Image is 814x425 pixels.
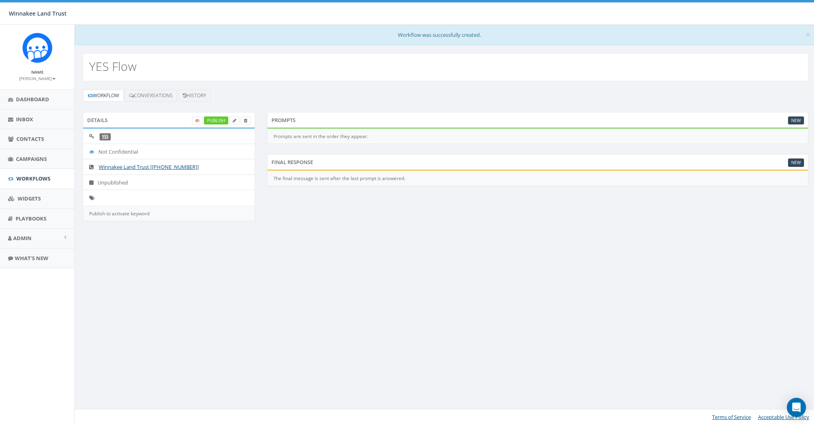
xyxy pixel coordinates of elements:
[267,171,808,186] div: The final message is sent after the last prompt is answered.
[99,163,199,170] a: Winnakee Land Trust [[PHONE_NUMBER]]
[267,129,808,144] div: Prompts are sent in the order they appear.
[125,90,177,102] a: Conversations
[16,215,46,222] span: Playbooks
[83,174,255,190] li: Unpublished
[267,154,808,170] div: Final Response
[267,112,808,128] div: Prompts
[16,175,50,182] span: Workflows
[83,206,255,221] div: Publish to activate keyword
[758,413,809,421] a: Acceptable Use Policy
[16,155,47,162] span: Campaigns
[788,116,804,125] a: New
[178,90,211,102] a: History
[89,60,137,73] h2: YES Flow
[16,116,33,123] span: Inbox
[787,398,806,417] div: Open Intercom Messenger
[806,30,810,39] button: Close
[204,116,228,125] a: Publish
[31,69,44,75] small: Name
[712,413,751,421] a: Terms of Service
[15,255,48,262] span: What's New
[9,10,67,17] span: Winnakee Land Trust
[18,195,41,202] span: Widgets
[788,158,804,167] a: New
[19,76,56,81] small: [PERSON_NAME]
[16,135,44,142] span: Contacts
[102,134,108,139] a: YES
[806,29,810,40] span: ×
[83,144,255,160] li: Not Confidential
[13,235,32,242] span: Admin
[19,74,56,82] a: [PERSON_NAME]
[83,112,255,128] div: Details
[22,33,52,63] img: Rally_Corp_Icon.png
[83,90,124,102] a: Workflow
[16,96,49,103] span: Dashboard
